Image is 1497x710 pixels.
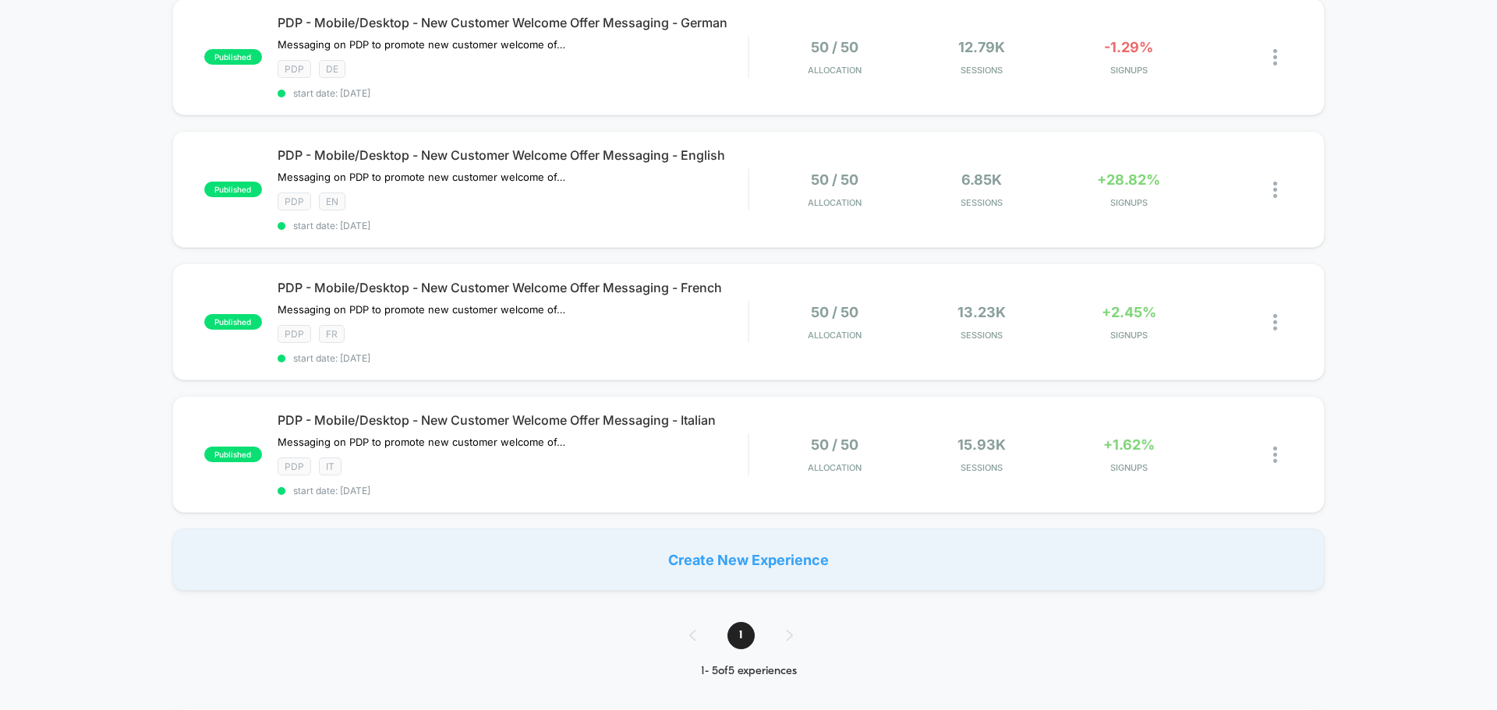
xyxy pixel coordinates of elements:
[278,457,311,475] span: PDP
[204,182,262,197] span: published
[1059,197,1198,208] span: SIGNUPS
[1273,447,1277,463] img: close
[1104,39,1153,55] span: -1.29%
[808,197,862,208] span: Allocation
[1059,65,1198,76] span: SIGNUPS
[319,325,345,343] span: FR
[278,325,311,343] span: PDP
[912,197,1052,208] span: Sessions
[278,147,748,163] span: PDP - Mobile/Desktop - New Customer Welcome Offer Messaging - English
[912,65,1052,76] span: Sessions
[674,665,824,678] div: 1 - 5 of 5 experiences
[278,485,748,496] span: start date: [DATE]
[204,49,262,65] span: published
[278,60,311,78] span: PDP
[811,39,858,55] span: 50 / 50
[278,15,748,30] span: PDP - Mobile/Desktop - New Customer Welcome Offer Messaging - German
[319,457,342,475] span: IT
[811,304,858,320] span: 50 / 50
[1102,304,1156,320] span: +2.45%
[1059,462,1198,473] span: SIGNUPS
[278,38,567,51] span: Messaging on PDP to promote new customer welcome offer, this only shows to users who have not pur...
[278,352,748,364] span: start date: [DATE]
[958,39,1005,55] span: 12.79k
[172,528,1325,591] div: Create New Experience
[957,304,1006,320] span: 13.23k
[1103,436,1155,453] span: +1.62%
[957,436,1006,453] span: 15.93k
[1097,171,1160,188] span: +28.82%
[961,171,1002,188] span: 6.85k
[808,65,862,76] span: Allocation
[811,171,858,188] span: 50 / 50
[1273,314,1277,330] img: close
[278,220,748,231] span: start date: [DATE]
[1273,49,1277,65] img: close
[319,60,345,78] span: DE
[912,462,1052,473] span: Sessions
[278,193,311,210] span: PDP
[727,622,755,649] span: 1
[278,87,748,99] span: start date: [DATE]
[808,330,862,341] span: Allocation
[278,303,567,316] span: Messaging on PDP to promote new customer welcome offer, this only shows to users who have not pur...
[1059,330,1198,341] span: SIGNUPS
[278,436,567,448] span: Messaging on PDP to promote new customer welcome offer, this only shows to users who have not pur...
[204,314,262,330] span: published
[811,436,858,453] span: 50 / 50
[319,193,345,210] span: EN
[278,412,748,428] span: PDP - Mobile/Desktop - New Customer Welcome Offer Messaging - Italian
[278,280,748,295] span: PDP - Mobile/Desktop - New Customer Welcome Offer Messaging - French
[912,330,1052,341] span: Sessions
[278,171,567,183] span: Messaging on PDP to promote new customer welcome offer, this only shows to users who have not pur...
[204,447,262,462] span: published
[1273,182,1277,198] img: close
[808,462,862,473] span: Allocation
